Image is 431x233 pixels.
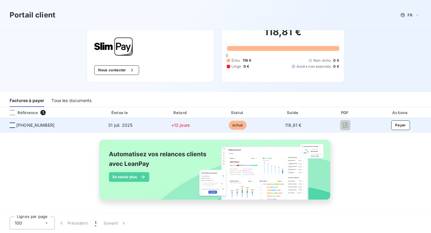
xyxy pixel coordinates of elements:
button: Payer [391,120,410,130]
span: 31 juil. 2025 [108,123,132,128]
span: 0 € [243,64,249,69]
button: 1 [91,217,100,229]
span: 1 [40,110,46,115]
span: 0 € [333,64,339,69]
img: Company logo [94,37,133,56]
button: Précédent [55,217,91,229]
h3: Portail client [10,10,55,20]
div: Référence [5,110,38,115]
img: banner [94,136,337,210]
span: 0 [226,53,228,58]
span: 100 [15,220,22,226]
span: [PHONE_NUMBER] [16,122,54,128]
div: Statut [211,110,265,116]
span: 0 € [333,58,339,63]
span: Non-échu [313,58,331,63]
span: échue [229,121,247,130]
span: Avoirs non associés [296,64,331,69]
div: Tous les documents [51,94,91,107]
h2: 118,81 € [227,26,339,44]
span: Échu [231,58,240,63]
span: FR [408,13,412,17]
button: Nous contacter [94,65,139,75]
span: 119 € [243,58,252,63]
span: 1 [95,220,96,226]
div: Émise le [90,110,150,116]
div: Retard [153,110,208,116]
span: Litige [231,64,241,69]
div: PDF [322,110,369,116]
span: +12 jours [171,123,190,128]
button: Suivant [100,217,130,229]
div: Actions [371,110,430,116]
span: 118,81 € [285,123,301,128]
div: Factures à payer [10,94,44,107]
div: Solde [267,110,319,116]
